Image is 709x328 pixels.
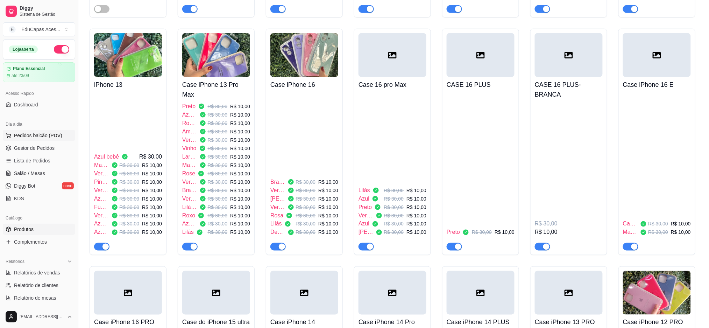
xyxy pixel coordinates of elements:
span: Verde pastel [270,203,285,211]
p: R$ 10,00 [318,212,338,219]
p: R$ 10,00 [230,195,250,202]
a: Plano Essencialaté 23/09 [3,62,75,82]
span: Relatórios de vendas [14,269,60,276]
p: R$ 10,00 [230,145,250,152]
span: Preto [359,203,372,211]
span: Verde água [182,136,197,144]
span: Verde escuro [359,211,373,220]
p: R$ 30,00 [119,204,139,211]
p: R$ 10,00 [318,229,338,236]
p: R$ 10,00 [142,187,162,194]
div: Acesso Rápido [3,88,75,99]
p: R$ 30,00 [207,195,227,202]
p: R$ 30,00 [207,204,227,211]
p: R$ 30,00 [119,187,139,194]
p: R$ 30,00 [296,179,315,186]
h4: Case do iPhone 15 ultra [182,317,250,327]
p: R$ 30,00 [296,204,315,211]
p: R$ 30,00 [207,128,227,135]
a: Lista de Pedidos [3,155,75,166]
h4: Case iPhone 14 PLUS [447,317,515,327]
p: R$ 10,00 [406,229,426,236]
span: Marsala [182,161,197,169]
span: Preto [182,102,196,111]
p: R$ 30,00 [384,187,404,194]
p: R$ 10,00 [671,221,691,228]
a: DiggySistema de Gestão [3,3,75,20]
div: Catálogo [3,212,75,224]
span: Pedidos balcão (PDV) [14,132,62,139]
p: R$ 30,00 [472,229,492,236]
p: R$ 10,00 [230,212,250,219]
p: R$ 30,00 [384,229,404,236]
p: R$ 30,00 [207,153,227,160]
span: Relatório de clientes [14,282,58,289]
p: R$ 10,00 [230,162,250,169]
article: Plano Essencial [13,66,45,71]
span: Lista de Pedidos [14,157,50,164]
p: R$ 30,00 [207,179,227,186]
span: Dashboard [14,101,38,108]
h4: CASE 16 PLUS [447,80,515,90]
p: R$ 30,00 [207,162,227,169]
p: R$ 10,00 [406,195,426,202]
a: Relatório de clientes [3,280,75,291]
span: Salão / Mesas [14,170,45,177]
span: Roxo [182,211,195,220]
span: Rosa [270,211,283,220]
span: Verde neon [94,211,109,220]
p: R$ 30,00 [384,204,404,211]
p: R$ 30,00 [207,145,227,152]
a: Salão / Mesas [3,168,75,179]
button: Alterar Status [54,45,69,54]
h4: Case iPhone 14 Pro [359,317,426,327]
span: Deep Purple/roxoEscuro [270,228,285,237]
p: R$ 30,00 [207,170,227,177]
span: Azul [359,195,369,203]
p: R$ 10,00 [230,229,250,236]
p: R$ 10,00 [142,195,162,202]
p: R$ 10,00 [318,195,338,202]
span: Marrom [623,228,638,237]
span: Azul meia noite [94,228,109,237]
p: R$ 10,00 [142,179,162,186]
span: [PERSON_NAME] [359,228,373,237]
p: R$ 10,00 [230,153,250,160]
p: R$ 10,00 [230,103,250,110]
div: R$ 30,00 [535,220,603,228]
span: Azul [359,220,369,228]
p: R$ 30,00 [119,229,139,236]
span: Complementos [14,238,47,245]
h4: CASE 16 PLUS- BRANCA [535,80,603,99]
p: R$ 30,00 [296,212,315,219]
span: Azul petróleo [94,220,109,228]
span: Sistema de Gestão [20,12,72,17]
span: Lilás [182,228,194,237]
a: Relatório de mesas [3,292,75,303]
span: E [9,26,16,33]
span: Lilás escuro [182,203,197,211]
img: product-image [182,33,250,77]
h4: Case iPhone 13 PRO [535,317,603,327]
p: R$ 10,00 [142,170,162,177]
span: KDS [14,195,24,202]
p: R$ 30,00 [119,162,139,169]
p: R$ 30,00 [384,212,404,219]
img: product-image [94,33,162,77]
p: R$ 30,00 [384,195,404,202]
a: KDS [3,193,75,204]
span: Preto [447,228,460,237]
p: R$ 10,00 [142,204,162,211]
span: Relatórios [6,259,24,264]
span: Branco [270,178,285,186]
span: Azul claro [94,195,109,203]
button: Select a team [3,22,75,36]
p: R$ 10,00 [230,128,250,135]
p: R$ 30,00 [207,229,227,236]
span: Relatório de mesas [14,294,56,301]
span: Gestor de Pedidos [14,145,55,152]
span: Marrom [94,161,109,169]
span: Vermelho escuro [270,186,285,195]
p: R$ 30,00 [648,229,668,236]
span: Branco [182,186,197,195]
